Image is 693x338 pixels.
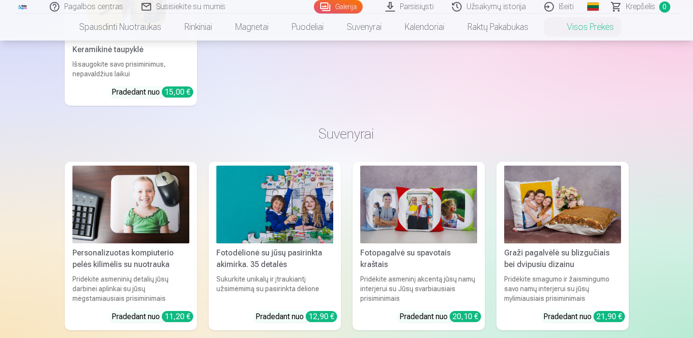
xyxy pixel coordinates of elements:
[594,311,625,322] div: 21,90 €
[356,247,481,270] div: Fotopagalvė su spavotais kraštais
[540,14,625,41] a: Visos prekės
[280,14,335,41] a: Puodeliai
[399,311,481,323] div: Pradedant nuo
[17,4,28,10] img: /fa2
[65,162,197,330] a: Personalizuotas kompiuterio pelės kilimėlis su nuotraukaPersonalizuotas kompiuterio pelės kilimėl...
[500,274,625,303] div: Pridėkite smagumo ir žaismingumo savo namų interjerui su jūsų mylimiausiais prisiminimais
[356,274,481,303] div: Pridėkite asmeninį akcentą jūsų namų interjerui su Jūsų svarbiausiais prisiminimais
[393,14,456,41] a: Kalendoriai
[69,59,193,79] div: Išsaugokite savo prisiminimus, nepavaldžius laikui
[162,86,193,98] div: 15,00 €
[212,247,337,270] div: Fotodėlionė su jūsų pasirinkta akimirka. 35 detalės
[209,162,341,330] a: Fotodėlionė su jūsų pasirinkta akimirka. 35 detalėsFotodėlionė su jūsų pasirinkta akimirka. 35 de...
[543,311,625,323] div: Pradedant nuo
[72,166,189,243] img: Personalizuotas kompiuterio pelės kilimėlis su nuotrauka
[450,311,481,322] div: 20,10 €
[173,14,224,41] a: Rinkiniai
[68,14,173,41] a: Spausdinti nuotraukas
[456,14,540,41] a: Raktų pakabukas
[306,311,337,322] div: 12,90 €
[255,311,337,323] div: Pradedant nuo
[112,86,193,98] div: Pradedant nuo
[212,274,337,303] div: Sukurkite unikalų ir įtraukiantį užsimėmimą su pasirinkta dėlione
[162,311,193,322] div: 11,20 €
[69,247,193,270] div: Personalizuotas kompiuterio pelės kilimėlis su nuotrauka
[504,166,621,243] img: Graži pagalvėlė su blizgučiais bei dvipusiu dizainu
[626,1,655,13] span: Krepšelis
[72,125,621,142] h3: Suvenyrai
[659,1,670,13] span: 0
[69,274,193,303] div: Pridėkite asmeninių detalių jūsų darbinei aplinkai su jūsų mėgstamiausiais prisiminimais
[69,44,193,56] div: Keramikinė taupyklė
[353,162,485,330] a: Fotopagalvė su spavotais kraštaisFotopagalvė su spavotais kraštaisPridėkite asmeninį akcentą jūsų...
[500,247,625,270] div: Graži pagalvėlė su blizgučiais bei dvipusiu dizainu
[224,14,280,41] a: Magnetai
[360,166,477,243] img: Fotopagalvė su spavotais kraštais
[496,162,629,330] a: Graži pagalvėlė su blizgučiais bei dvipusiu dizainuGraži pagalvėlė su blizgučiais bei dvipusiu di...
[112,311,193,323] div: Pradedant nuo
[216,166,333,243] img: Fotodėlionė su jūsų pasirinkta akimirka. 35 detalės
[335,14,393,41] a: Suvenyrai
